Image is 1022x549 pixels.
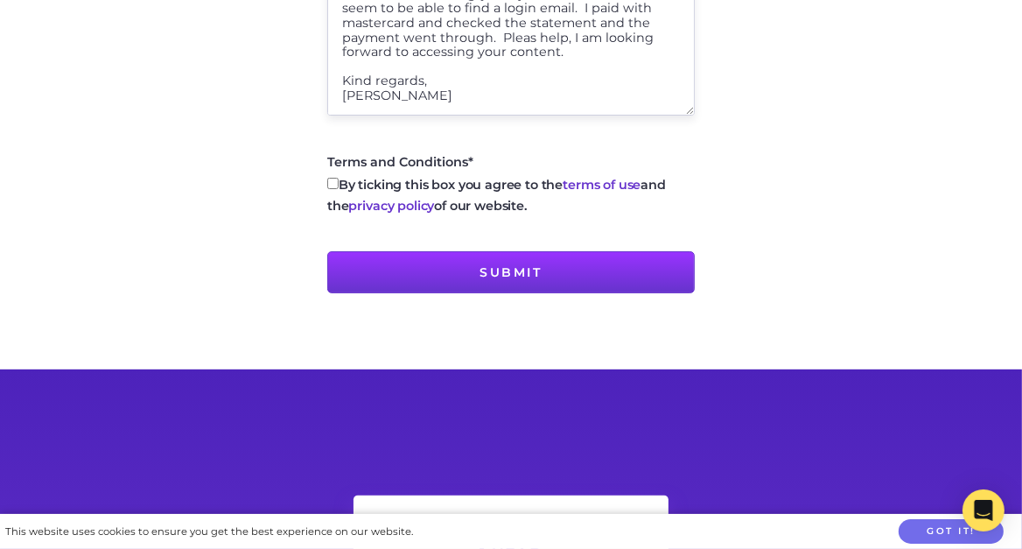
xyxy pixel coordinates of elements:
div: Open Intercom Messenger [962,489,1004,531]
label: By ticking this box you agree to the and the of our website. [327,174,695,216]
input: Submit [327,251,695,293]
div: This website uses cookies to ensure you get the best experience on our website. [5,523,413,541]
span: Terms and Conditions* [327,154,473,170]
input: By ticking this box you agree to theterms of useand theprivacy policyof our website. [327,178,339,189]
a: terms of use [563,177,640,193]
button: Got it! [899,519,1004,545]
a: privacy policy [349,198,435,214]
